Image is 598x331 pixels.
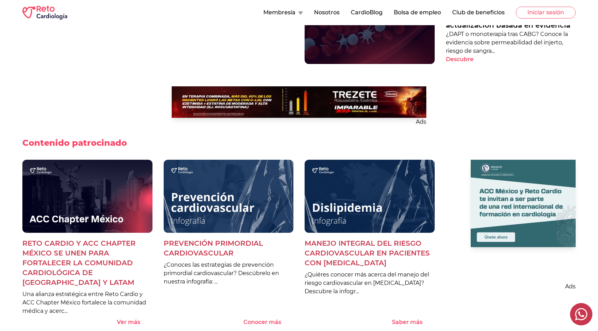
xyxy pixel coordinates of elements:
[446,55,474,64] p: Descubre
[394,8,441,17] button: Bolsa de empleo
[452,8,505,17] button: Club de beneficios
[22,160,152,233] img: Reto Cardio y ACC Chapter México se unen para fortalecer la comunidad cardiológica de México y LATAM
[117,318,152,326] button: Ver más
[305,160,435,233] img: Manejo integral del riesgo cardiovascular en pacientes con dislipidemia
[305,271,435,296] p: ¿Quiéres conocer más acerca del manejo del riesgo cardiovascular en [MEDICAL_DATA]? Descubre la i...
[446,55,486,64] button: Descubre
[351,8,383,17] button: CardioBlog
[243,318,293,326] button: Conocer más
[446,30,576,55] p: ¿DAPT o monoterapia tras CABG? Conoce la evidencia sobre permeabilidad del injerto, riesgo de san...
[392,318,422,326] p: Saber más
[164,261,294,286] p: ¿Conoces las estrategias de prevención primordial cardiovascular? Descúbrelo en nuestra infografí...
[305,238,435,268] p: Manejo integral del riesgo cardiovascular en pacientes con [MEDICAL_DATA]
[22,137,127,149] h2: Contenido patrocinado
[172,86,426,118] img: Ad - web | home | banner | trezete | 2025-07-24 | 1
[164,160,294,326] a: Prevención primordial cardiovascularPrevención primordial cardiovascular¿Conoces las estrategias ...
[471,160,576,247] img: Ad - web | home | side | acc 2025 | 2025-08-28 | 1
[117,318,140,326] p: Ver más
[22,6,67,20] img: RETO Cardio Logo
[22,290,152,315] p: Una alianza estratégica entre Reto Cardio y ACC Chapter México fortalece la comunidad médica y ac...
[392,318,435,326] button: Saber más
[172,118,426,126] p: Ads
[305,160,435,326] a: Manejo integral del riesgo cardiovascular en pacientes con dislipidemiaManejo integral del riesgo...
[314,8,340,17] button: Nosotros
[516,7,576,19] button: Iniciar sesión
[22,160,152,326] a: Reto Cardio y ACC Chapter México se unen para fortalecer la comunidad cardiológica de México y LA...
[263,8,303,17] button: Membresía
[243,318,281,326] p: Conocer más
[164,160,294,233] img: Prevención primordial cardiovascular
[446,55,576,64] a: Descubre
[164,238,294,258] p: Prevención primordial cardiovascular
[471,282,576,326] p: Ads
[22,238,152,287] p: Reto Cardio y ACC Chapter México se unen para fortalecer la comunidad cardiológica de [GEOGRAPHIC...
